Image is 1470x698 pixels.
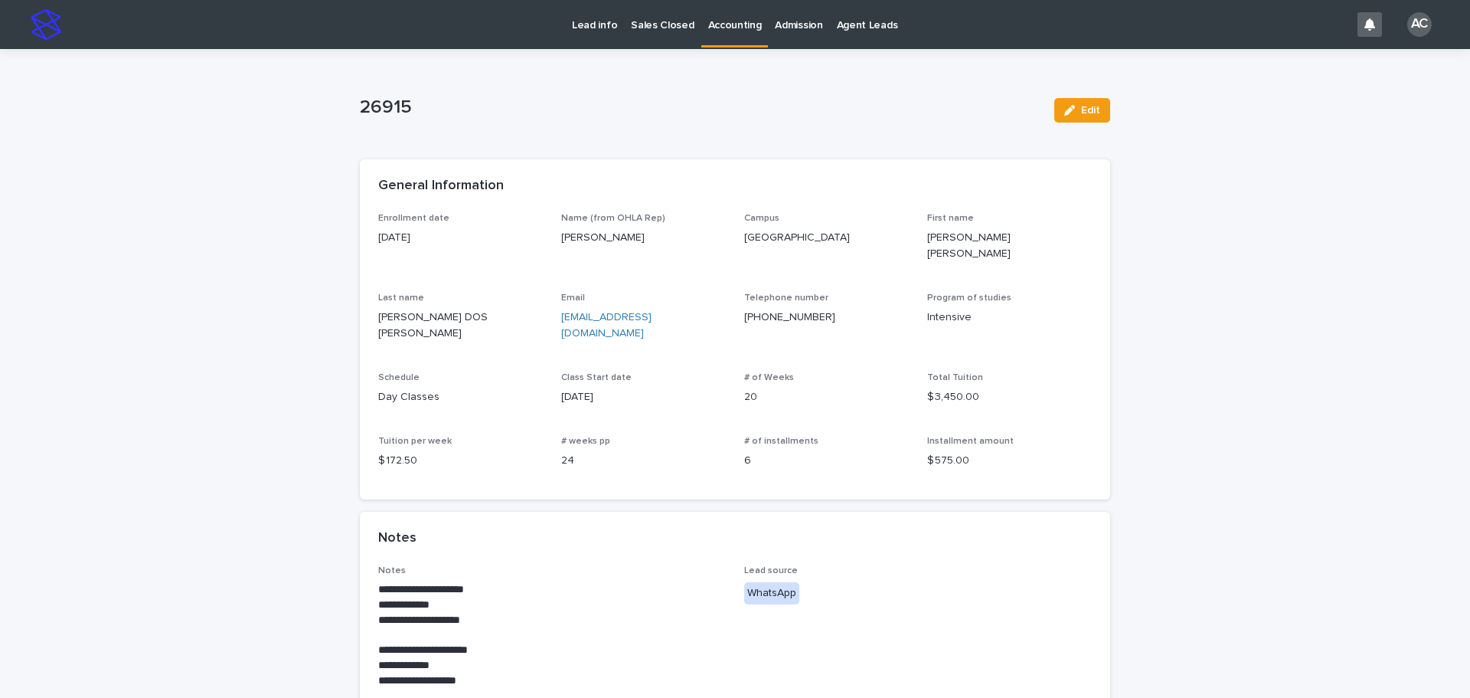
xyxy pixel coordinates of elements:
[927,230,1092,262] p: [PERSON_NAME] [PERSON_NAME]
[744,582,799,605] div: WhatsApp
[561,437,610,446] span: # weeks pp
[927,373,983,382] span: Total Tuition
[561,230,726,246] p: [PERSON_NAME]
[927,310,1092,326] p: Intensive
[927,293,1011,303] span: Program of studies
[378,530,416,547] h2: Notes
[378,214,449,223] span: Enrollment date
[927,214,974,223] span: First name
[378,373,420,382] span: Schedule
[561,453,726,469] p: 24
[561,389,726,405] p: [DATE]
[744,293,828,303] span: Telephone number
[561,293,585,303] span: Email
[744,453,909,469] p: 6
[378,178,504,195] h2: General Information
[561,312,652,339] a: [EMAIL_ADDRESS][DOMAIN_NAME]
[360,97,1042,119] p: 26915
[744,214,779,223] span: Campus
[927,389,1092,405] p: $ 3,450.00
[1081,105,1100,116] span: Edit
[744,230,909,246] p: [GEOGRAPHIC_DATA]
[744,566,798,575] span: Lead source
[378,437,452,446] span: Tuition per week
[744,373,794,382] span: # of Weeks
[744,312,835,323] a: [PHONE_NUMBER]
[378,453,543,469] p: $ 172.50
[31,9,61,40] img: stacker-logo-s-only.png
[561,373,632,382] span: Class Start date
[378,230,543,246] p: [DATE]
[744,389,909,405] p: 20
[378,566,406,575] span: Notes
[378,389,543,405] p: Day Classes
[1407,12,1432,37] div: AC
[561,214,665,223] span: Name (from OHLA Rep)
[927,437,1014,446] span: Installment amount
[744,437,818,446] span: # of installments
[927,453,1092,469] p: $ 575.00
[378,310,543,342] p: [PERSON_NAME] DOS [PERSON_NAME]
[1054,98,1110,123] button: Edit
[378,293,424,303] span: Last name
